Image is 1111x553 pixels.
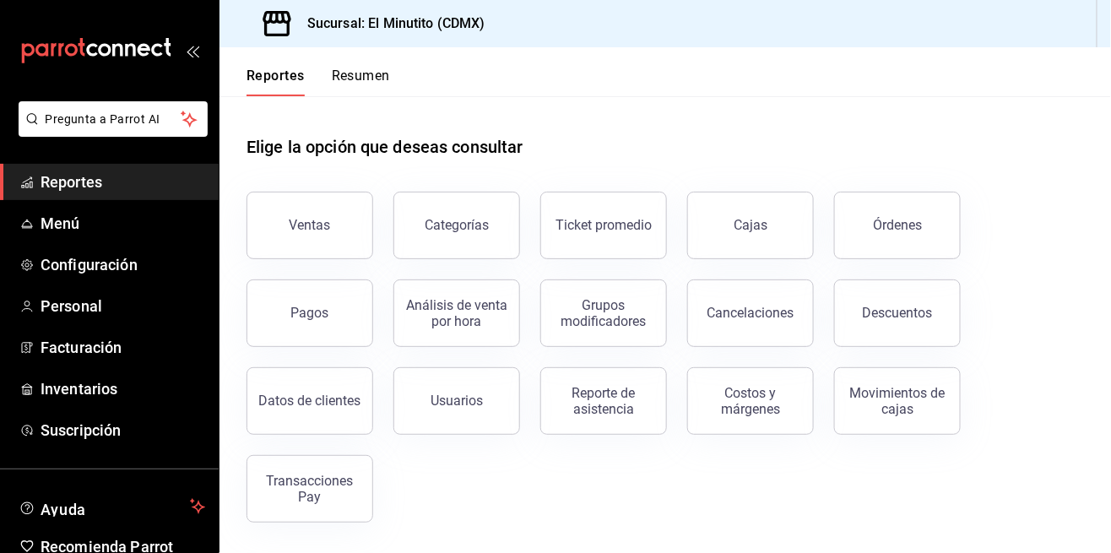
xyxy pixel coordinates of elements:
[291,305,329,321] div: Pagos
[290,217,331,233] div: Ventas
[425,217,489,233] div: Categorías
[734,217,767,233] div: Cajas
[540,367,667,435] button: Reporte de asistencia
[332,68,390,96] button: Resumen
[41,336,205,359] span: Facturación
[247,192,373,259] button: Ventas
[393,279,520,347] button: Análisis de venta por hora
[46,111,182,128] span: Pregunta a Parrot AI
[845,385,950,417] div: Movimientos de cajas
[294,14,485,34] h3: Sucursal: El Minutito (CDMX)
[551,385,656,417] div: Reporte de asistencia
[540,279,667,347] button: Grupos modificadores
[555,217,652,233] div: Ticket promedio
[834,192,961,259] button: Órdenes
[186,44,199,57] button: open_drawer_menu
[247,455,373,523] button: Transacciones Pay
[834,279,961,347] button: Descuentos
[551,297,656,329] div: Grupos modificadores
[863,305,933,321] div: Descuentos
[247,367,373,435] button: Datos de clientes
[12,122,208,140] a: Pregunta a Parrot AI
[41,377,205,400] span: Inventarios
[540,192,667,259] button: Ticket promedio
[873,217,922,233] div: Órdenes
[259,393,361,409] div: Datos de clientes
[393,367,520,435] button: Usuarios
[404,297,509,329] div: Análisis de venta por hora
[41,496,183,517] span: Ayuda
[247,279,373,347] button: Pagos
[41,171,205,193] span: Reportes
[257,473,362,505] div: Transacciones Pay
[247,68,390,96] div: navigation tabs
[687,367,814,435] button: Costos y márgenes
[41,295,205,317] span: Personal
[41,419,205,442] span: Suscripción
[431,393,483,409] div: Usuarios
[41,212,205,235] span: Menú
[707,305,794,321] div: Cancelaciones
[247,68,305,96] button: Reportes
[687,279,814,347] button: Cancelaciones
[834,367,961,435] button: Movimientos de cajas
[698,385,803,417] div: Costos y márgenes
[41,253,205,276] span: Configuración
[393,192,520,259] button: Categorías
[687,192,814,259] button: Cajas
[19,101,208,137] button: Pregunta a Parrot AI
[247,134,523,160] h1: Elige la opción que deseas consultar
